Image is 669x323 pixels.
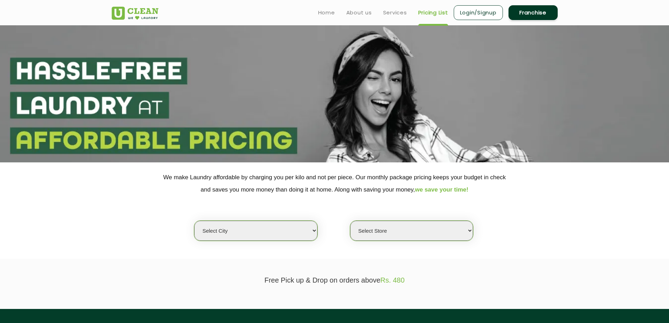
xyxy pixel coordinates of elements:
p: Free Pick up & Drop on orders above [112,276,558,284]
span: Rs. 480 [380,276,405,284]
a: Services [383,8,407,17]
a: Home [318,8,335,17]
span: we save your time! [415,186,468,193]
p: We make Laundry affordable by charging you per kilo and not per piece. Our monthly package pricin... [112,171,558,196]
a: About us [346,8,372,17]
img: UClean Laundry and Dry Cleaning [112,7,158,20]
a: Franchise [509,5,558,20]
a: Pricing List [418,8,448,17]
a: Login/Signup [454,5,503,20]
